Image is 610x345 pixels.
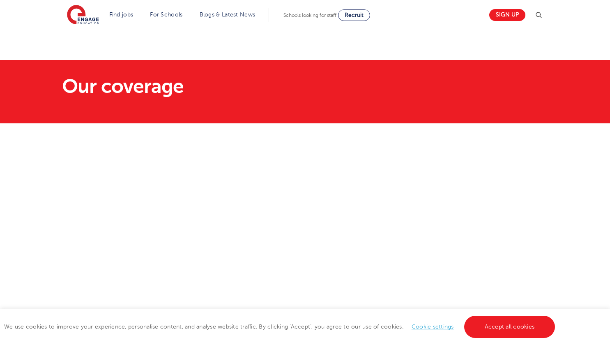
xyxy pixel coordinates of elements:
[109,12,134,18] a: Find jobs
[283,12,336,18] span: Schools looking for staff
[200,12,256,18] a: Blogs & Latest News
[62,76,382,96] h1: Our coverage
[345,12,364,18] span: Recruit
[338,9,370,21] a: Recruit
[489,9,525,21] a: Sign up
[4,324,557,330] span: We use cookies to improve your experience, personalise content, and analyse website traffic. By c...
[412,324,454,330] a: Cookie settings
[150,12,182,18] a: For Schools
[464,316,555,338] a: Accept all cookies
[67,5,99,25] img: Engage Education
